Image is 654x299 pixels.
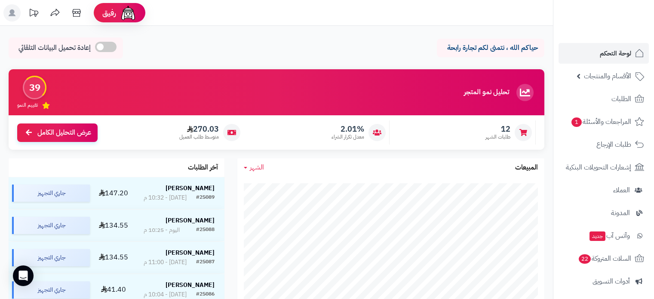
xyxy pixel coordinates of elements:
[12,281,90,299] div: جاري التجهيز
[584,70,631,82] span: الأقسام والمنتجات
[485,133,510,141] span: طلبات الشهر
[93,177,134,209] td: 147.20
[179,133,219,141] span: متوسط طلب العميل
[559,203,649,223] a: المدونة
[188,164,218,172] h3: آخر الطلبات
[332,133,364,141] span: معدل تكرار الشراء
[166,184,215,193] strong: [PERSON_NAME]
[37,128,91,138] span: عرض التحليل الكامل
[559,89,649,109] a: الطلبات
[559,157,649,178] a: إشعارات التحويلات البنكية
[566,161,631,173] span: إشعارات التحويلات البنكية
[120,4,137,22] img: ai-face.png
[166,281,215,290] strong: [PERSON_NAME]
[166,248,215,257] strong: [PERSON_NAME]
[596,22,646,40] img: logo-2.png
[559,225,649,246] a: وآتس آبجديد
[559,180,649,200] a: العملاء
[559,271,649,292] a: أدوات التسويق
[589,230,630,242] span: وآتس آب
[571,117,582,127] span: 1
[515,164,538,172] h3: المبيعات
[611,207,630,219] span: المدونة
[611,93,631,105] span: الطلبات
[559,248,649,269] a: السلات المتروكة22
[12,249,90,266] div: جاري التجهيز
[12,185,90,202] div: جاري التجهيز
[144,258,187,267] div: [DATE] - 11:00 م
[13,265,34,286] div: Open Intercom Messenger
[196,226,215,234] div: #25088
[196,290,215,299] div: #25086
[93,242,134,274] td: 134.55
[196,194,215,202] div: #25089
[578,253,631,265] span: السلات المتروكة
[102,8,116,18] span: رفيق
[166,216,215,225] strong: [PERSON_NAME]
[590,231,605,241] span: جديد
[244,163,264,173] a: الشهر
[579,254,591,264] span: 22
[593,275,630,287] span: أدوات التسويق
[559,111,649,132] a: المراجعات والأسئلة1
[613,184,630,196] span: العملاء
[571,116,631,128] span: المراجعات والأسئلة
[12,217,90,234] div: جاري التجهيز
[93,210,134,241] td: 134.55
[144,290,187,299] div: [DATE] - 10:04 م
[196,258,215,267] div: #25087
[596,139,631,151] span: طلبات الإرجاع
[332,124,364,134] span: 2.01%
[559,134,649,155] a: طلبات الإرجاع
[600,47,631,59] span: لوحة التحكم
[179,124,219,134] span: 270.03
[559,43,649,64] a: لوحة التحكم
[250,162,264,173] span: الشهر
[464,89,509,96] h3: تحليل نمو المتجر
[17,123,98,142] a: عرض التحليل الكامل
[18,43,91,53] span: إعادة تحميل البيانات التلقائي
[144,194,187,202] div: [DATE] - 10:32 م
[485,124,510,134] span: 12
[17,102,38,109] span: تقييم النمو
[144,226,180,234] div: اليوم - 10:25 م
[443,43,538,53] p: حياكم الله ، نتمنى لكم تجارة رابحة
[23,4,44,24] a: تحديثات المنصة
